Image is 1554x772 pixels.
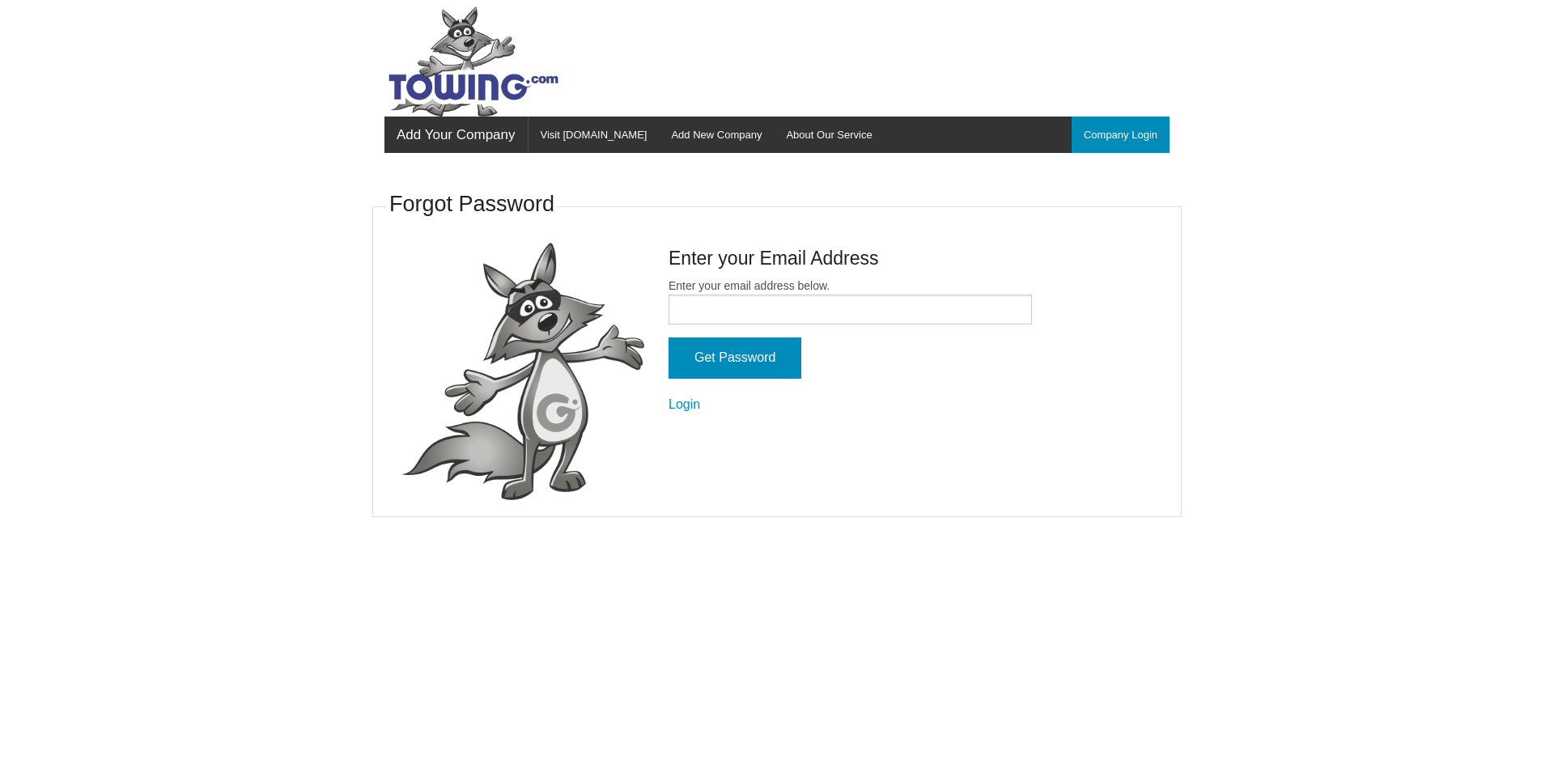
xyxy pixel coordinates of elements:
img: fox-Presenting.png [401,243,644,501]
img: Towing.com Logo [384,6,563,117]
input: Enter your email address below. [669,295,1032,324]
a: Add New Company [659,117,774,153]
label: Enter your email address below. [669,278,1032,324]
a: Company Login [1072,117,1170,153]
a: Visit [DOMAIN_NAME] [529,117,660,153]
h4: Enter your Email Address [669,245,1032,271]
input: Get Password [669,337,801,379]
a: About Our Service [774,117,884,153]
h3: Forgot Password [389,189,554,220]
a: Add Your Company [384,117,528,153]
a: Login [669,397,700,411]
